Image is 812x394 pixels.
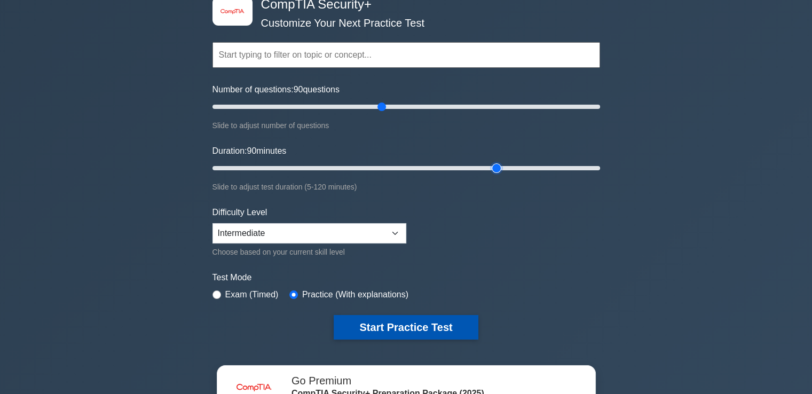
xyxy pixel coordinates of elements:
div: Choose based on your current skill level [212,246,406,258]
input: Start typing to filter on topic or concept... [212,42,600,68]
label: Test Mode [212,271,600,284]
label: Duration: minutes [212,145,287,157]
label: Exam (Timed) [225,288,279,301]
label: Number of questions: questions [212,83,340,96]
label: Difficulty Level [212,206,267,219]
span: 90 [247,146,256,155]
label: Practice (With explanations) [302,288,408,301]
div: Slide to adjust number of questions [212,119,600,132]
span: 90 [294,85,303,94]
div: Slide to adjust test duration (5-120 minutes) [212,180,600,193]
button: Start Practice Test [334,315,478,340]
